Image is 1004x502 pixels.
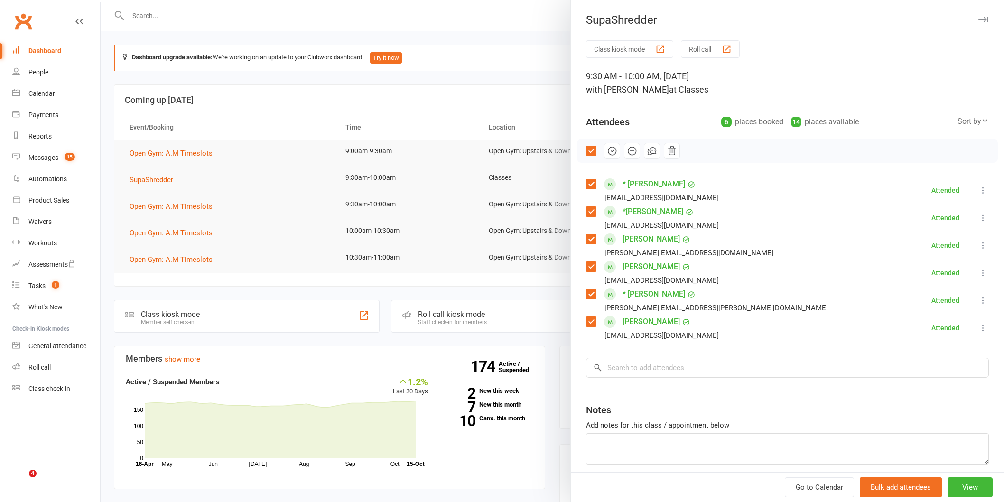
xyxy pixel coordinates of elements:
[28,385,70,392] div: Class check-in
[958,115,989,128] div: Sort by
[12,40,100,62] a: Dashboard
[28,90,55,97] div: Calendar
[12,254,100,275] a: Assessments
[586,70,989,96] div: 9:30 AM - 10:00 AM, [DATE]
[29,470,37,477] span: 4
[623,177,685,192] a: * [PERSON_NAME]
[12,62,100,83] a: People
[12,168,100,190] a: Automations
[604,219,719,232] div: [EMAIL_ADDRESS][DOMAIN_NAME]
[28,303,63,311] div: What's New
[28,154,58,161] div: Messages
[931,325,959,331] div: Attended
[52,281,59,289] span: 1
[12,126,100,147] a: Reports
[623,314,680,329] a: [PERSON_NAME]
[931,187,959,194] div: Attended
[65,153,75,161] span: 15
[623,287,685,302] a: * [PERSON_NAME]
[12,104,100,126] a: Payments
[604,192,719,204] div: [EMAIL_ADDRESS][DOMAIN_NAME]
[785,477,854,497] a: Go to Calendar
[623,204,683,219] a: *[PERSON_NAME]
[11,9,35,33] a: Clubworx
[12,335,100,357] a: General attendance kiosk mode
[12,83,100,104] a: Calendar
[12,297,100,318] a: What's New
[931,270,959,276] div: Attended
[28,218,52,225] div: Waivers
[604,274,719,287] div: [EMAIL_ADDRESS][DOMAIN_NAME]
[931,214,959,221] div: Attended
[9,470,32,493] iframe: Intercom live chat
[948,477,993,497] button: View
[931,297,959,304] div: Attended
[12,232,100,254] a: Workouts
[681,40,740,58] button: Roll call
[791,115,859,129] div: places available
[28,282,46,289] div: Tasks
[12,211,100,232] a: Waivers
[586,115,630,129] div: Attendees
[28,363,51,371] div: Roll call
[28,132,52,140] div: Reports
[28,260,75,268] div: Assessments
[669,84,708,94] span: at Classes
[28,68,48,76] div: People
[586,419,989,431] div: Add notes for this class / appointment below
[28,47,61,55] div: Dashboard
[586,403,611,417] div: Notes
[586,40,673,58] button: Class kiosk mode
[28,111,58,119] div: Payments
[571,13,1004,27] div: SupaShredder
[604,302,828,314] div: [PERSON_NAME][EMAIL_ADDRESS][PERSON_NAME][DOMAIN_NAME]
[12,275,100,297] a: Tasks 1
[791,117,801,127] div: 14
[721,117,732,127] div: 6
[604,247,773,259] div: [PERSON_NAME][EMAIL_ADDRESS][DOMAIN_NAME]
[12,147,100,168] a: Messages 15
[12,378,100,400] a: Class kiosk mode
[586,84,669,94] span: with [PERSON_NAME]
[623,259,680,274] a: [PERSON_NAME]
[860,477,942,497] button: Bulk add attendees
[28,196,69,204] div: Product Sales
[604,329,719,342] div: [EMAIL_ADDRESS][DOMAIN_NAME]
[28,239,57,247] div: Workouts
[12,190,100,211] a: Product Sales
[721,115,783,129] div: places booked
[623,232,680,247] a: [PERSON_NAME]
[28,175,67,183] div: Automations
[12,357,100,378] a: Roll call
[28,342,86,350] div: General attendance
[586,358,989,378] input: Search to add attendees
[931,242,959,249] div: Attended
